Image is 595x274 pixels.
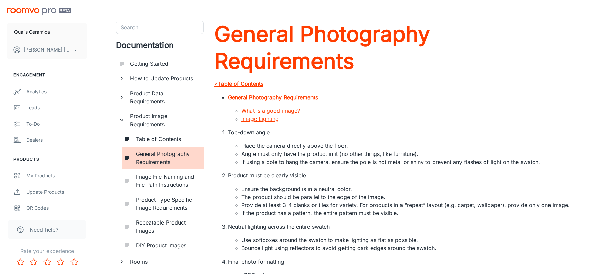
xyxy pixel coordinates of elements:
button: Rate 4 star [54,255,67,269]
button: Rate 3 star [40,255,54,269]
h6: Rooms [130,258,198,266]
a: Image Lighting [241,115,279,122]
li: If the product has a pattern, the entire pattern must be visible. [241,209,573,217]
button: Rate 5 star [67,255,81,269]
div: To-do [26,120,87,128]
p: Rate your experience [5,247,89,255]
h4: Documentation [116,39,204,52]
li: Bounce light using reflectors to avoid getting dark edges around the swatch. [241,244,573,252]
li: Ensure the background is in a neutral color. [241,185,573,193]
button: Rate 1 star [13,255,27,269]
button: [PERSON_NAME] [PERSON_NAME] [7,41,87,59]
div: Update Products [26,188,87,196]
p: [PERSON_NAME] [PERSON_NAME] [24,46,71,54]
button: Rate 2 star [27,255,40,269]
p: Qualis Ceramica [14,28,50,36]
strong: Table of Contents [218,80,263,87]
div: Analytics [26,88,87,95]
h6: Table of Contents [136,135,198,143]
h6: Repeatable Product Images [136,218,198,235]
p: Final photo formatting [228,258,573,266]
a: <Table of Contents [214,80,263,87]
div: QR Codes [26,204,87,212]
h6: General Photography Requirements [136,150,198,166]
li: Place the camera directly above the floor. [241,142,573,150]
p: Neutral lighting across the entire swatch [228,222,573,231]
a: General Photography Requirements [214,21,573,74]
h6: Image File Naming and File Path Instructions [136,173,198,189]
button: Open [200,27,201,28]
h6: Product Image Requirements [130,112,198,128]
h6: Getting Started [130,60,198,68]
a: What is a good image? [241,107,300,114]
li: Use softboxes around the swatch to make lighting as flat as possible. [241,236,573,244]
div: Leads [26,104,87,111]
button: Qualis Ceramica [7,23,87,41]
p: Product must be clearly visible [228,171,573,179]
li: Provide at least 3-4 planks or tiles for variety. For products in a “repeat” layout (e.g. carpet,... [241,201,573,209]
li: The product should be parallel to the edge of the image. [241,193,573,201]
h6: Product Type Specific Image Requirements [136,196,198,212]
a: General Photography Requirements [228,94,318,101]
div: Dealers [26,136,87,144]
h6: Product Data Requirements [130,89,198,105]
img: Roomvo PRO Beta [7,8,71,15]
h6: How to Update Products [130,74,198,82]
li: If using a pole to hang the camera, ensure the pole is not metal or shiny to prevent any flashes ... [241,158,573,166]
p: Top-down angle [228,128,573,136]
div: My Products [26,172,87,179]
li: Angle must only have the product in it (no other things, like furniture). [241,150,573,158]
h6: DIY Product Images [136,241,198,249]
span: Need help? [30,226,58,234]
